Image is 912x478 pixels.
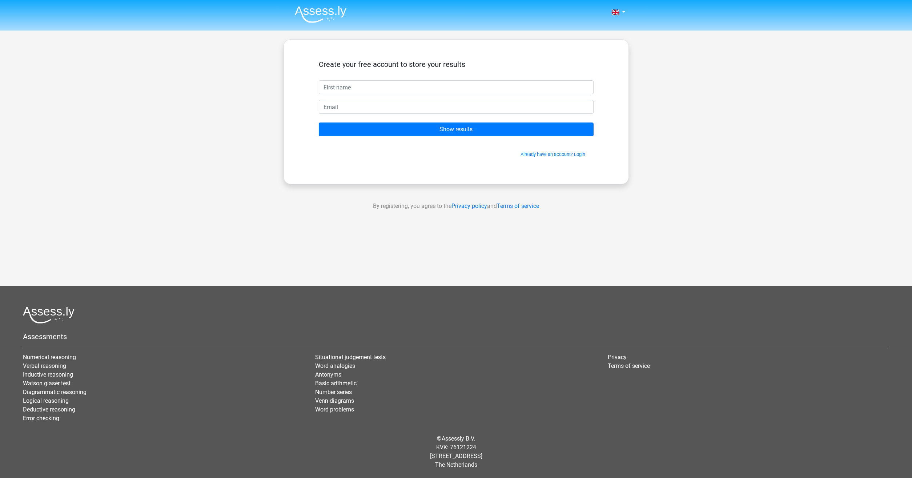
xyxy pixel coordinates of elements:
a: Word analogies [315,362,355,369]
a: Terms of service [608,362,650,369]
h5: Assessments [23,332,889,341]
img: Assessly logo [23,306,75,324]
a: Terms of service [497,202,539,209]
a: Situational judgement tests [315,354,386,361]
input: Show results [319,122,594,136]
h5: Create your free account to store your results [319,60,594,69]
a: Assessly B.V. [442,435,475,442]
input: First name [319,80,594,94]
a: Numerical reasoning [23,354,76,361]
a: Word problems [315,406,354,413]
a: Privacy [608,354,627,361]
a: Error checking [23,415,59,422]
a: Privacy policy [451,202,487,209]
a: Already have an account? Login [521,152,585,157]
a: Inductive reasoning [23,371,73,378]
input: Email [319,100,594,114]
a: Watson glaser test [23,380,71,387]
a: Antonyms [315,371,341,378]
a: Deductive reasoning [23,406,75,413]
a: Verbal reasoning [23,362,66,369]
img: Assessly [295,6,346,23]
div: © KVK: 76121224 [STREET_ADDRESS] The Netherlands [17,429,895,475]
a: Number series [315,389,352,395]
a: Basic arithmetic [315,380,357,387]
a: Diagrammatic reasoning [23,389,87,395]
a: Logical reasoning [23,397,69,404]
a: Venn diagrams [315,397,354,404]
